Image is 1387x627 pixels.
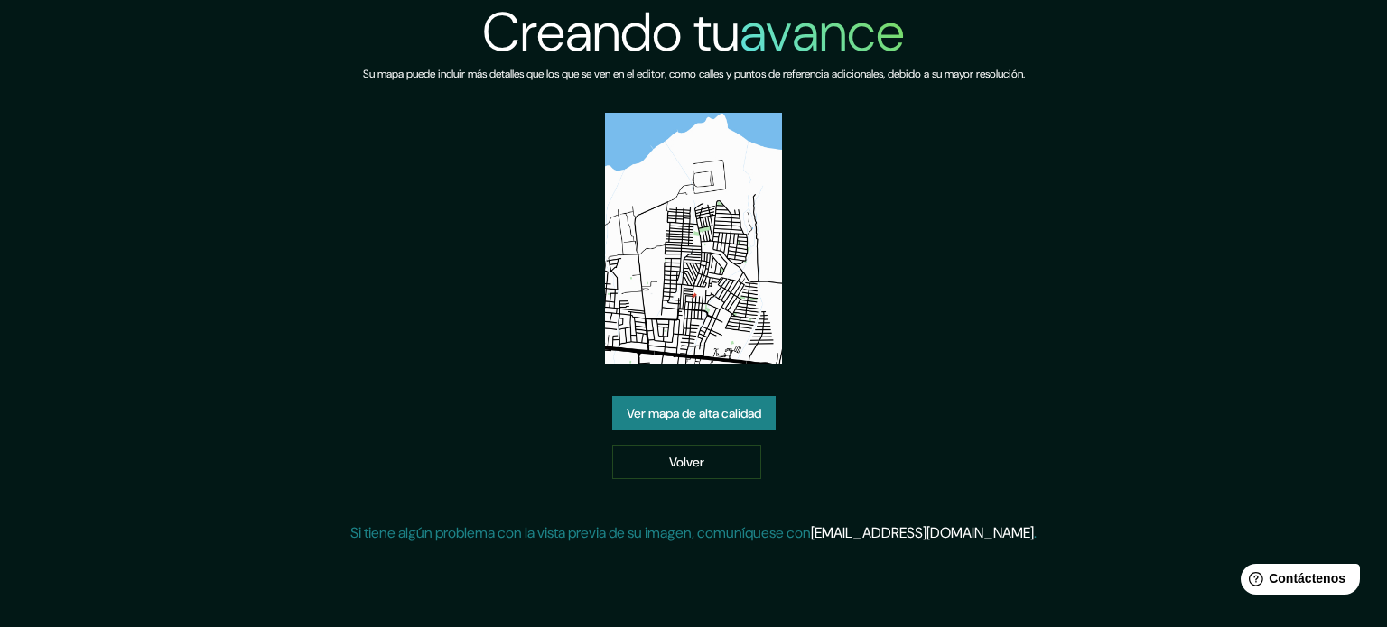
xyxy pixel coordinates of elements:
[811,523,1034,542] a: [EMAIL_ADDRESS][DOMAIN_NAME]
[1034,523,1037,542] font: .
[627,405,761,421] font: Ver mapa de alta calidad
[605,113,783,364] img: vista previa del mapa creado
[363,67,1025,81] font: Su mapa puede incluir más detalles que los que se ven en el editor, como calles y puntos de refer...
[350,523,811,542] font: Si tiene algún problema con la vista previa de su imagen, comuníquese con
[612,396,776,430] a: Ver mapa de alta calidad
[669,454,704,470] font: Volver
[612,445,761,479] a: Volver
[1226,557,1367,607] iframe: Lanzador de widgets de ayuda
